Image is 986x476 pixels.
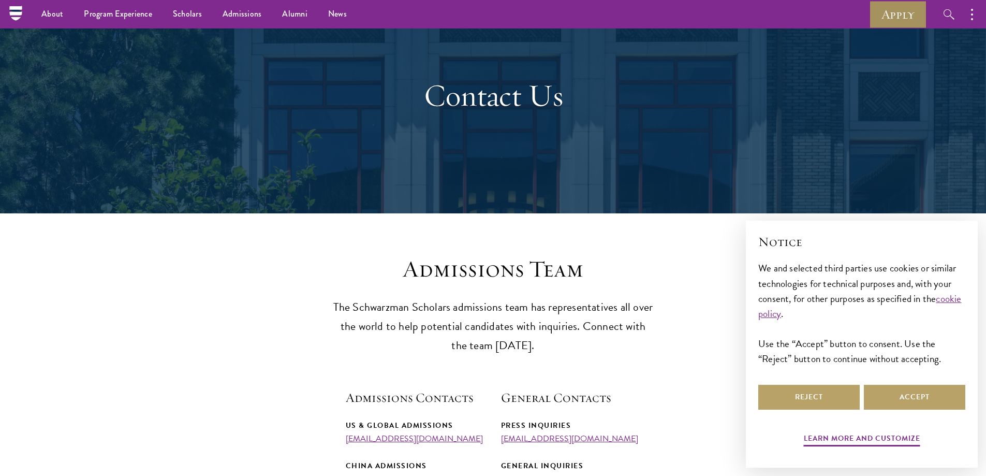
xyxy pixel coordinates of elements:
a: [EMAIL_ADDRESS][DOMAIN_NAME] [346,432,483,445]
div: US & Global Admissions [346,419,485,432]
div: China Admissions [346,459,485,472]
h1: Contact Us [315,77,672,114]
button: Learn more and customize [804,432,920,448]
div: General Inquiries [501,459,641,472]
p: The Schwarzman Scholars admissions team has representatives all over the world to help potential ... [333,298,654,355]
h3: Admissions Team [333,255,654,284]
a: cookie policy [758,291,962,321]
div: Press Inquiries [501,419,641,432]
h5: General Contacts [501,389,641,407]
a: [EMAIL_ADDRESS][DOMAIN_NAME] [501,432,638,445]
button: Accept [864,385,965,410]
h2: Notice [758,233,965,251]
button: Reject [758,385,860,410]
div: We and selected third parties use cookies or similar technologies for technical purposes and, wit... [758,261,965,366]
h5: Admissions Contacts [346,389,485,407]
